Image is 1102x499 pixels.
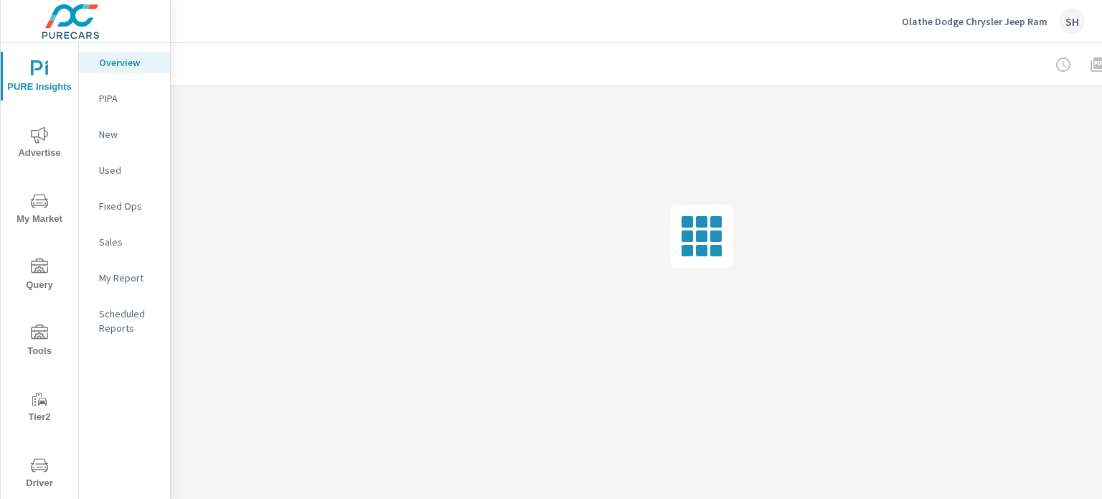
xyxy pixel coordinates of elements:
[99,127,159,141] p: New
[99,235,159,249] p: Sales
[5,391,74,426] span: Tier2
[99,271,159,285] p: My Report
[99,55,159,70] p: Overview
[79,267,170,289] div: My Report
[99,91,159,106] p: PIPA
[902,15,1047,28] p: Olathe Dodge Chrysler Jeep Ram
[99,307,159,335] p: Scheduled Reports
[5,126,74,162] span: Advertise
[5,457,74,492] span: Driver
[79,52,170,73] div: Overview
[79,159,170,181] div: Used
[5,60,74,95] span: PURE Insights
[79,123,170,145] div: New
[5,258,74,294] span: Query
[79,195,170,217] div: Fixed Ops
[79,231,170,253] div: Sales
[5,192,74,228] span: My Market
[99,199,159,213] p: Fixed Ops
[79,88,170,109] div: PIPA
[79,303,170,339] div: Scheduled Reports
[5,325,74,360] span: Tools
[1059,9,1085,34] div: SH
[99,163,159,177] p: Used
